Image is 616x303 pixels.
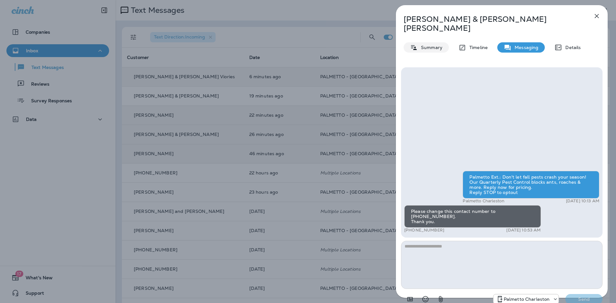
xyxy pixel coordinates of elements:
[418,45,442,50] p: Summary
[493,295,559,303] div: +1 (843) 277-8322
[566,198,599,204] p: [DATE] 10:13 AM
[404,228,444,233] p: [PHONE_NUMBER]
[404,205,541,228] div: Please change this contact number to [PHONE_NUMBER]. Thank you.
[504,297,550,302] p: Palmetto Charleston
[404,15,579,33] p: [PERSON_NAME] & [PERSON_NAME] [PERSON_NAME]
[463,171,599,198] div: Palmetto Ext.: Don't let fall pests crash your season! Our Quarterly Pest Control blocks ants, ro...
[463,198,504,204] p: Palmetto Charleston
[511,45,538,50] p: Messaging
[466,45,488,50] p: Timeline
[562,45,581,50] p: Details
[506,228,541,233] p: [DATE] 10:53 AM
